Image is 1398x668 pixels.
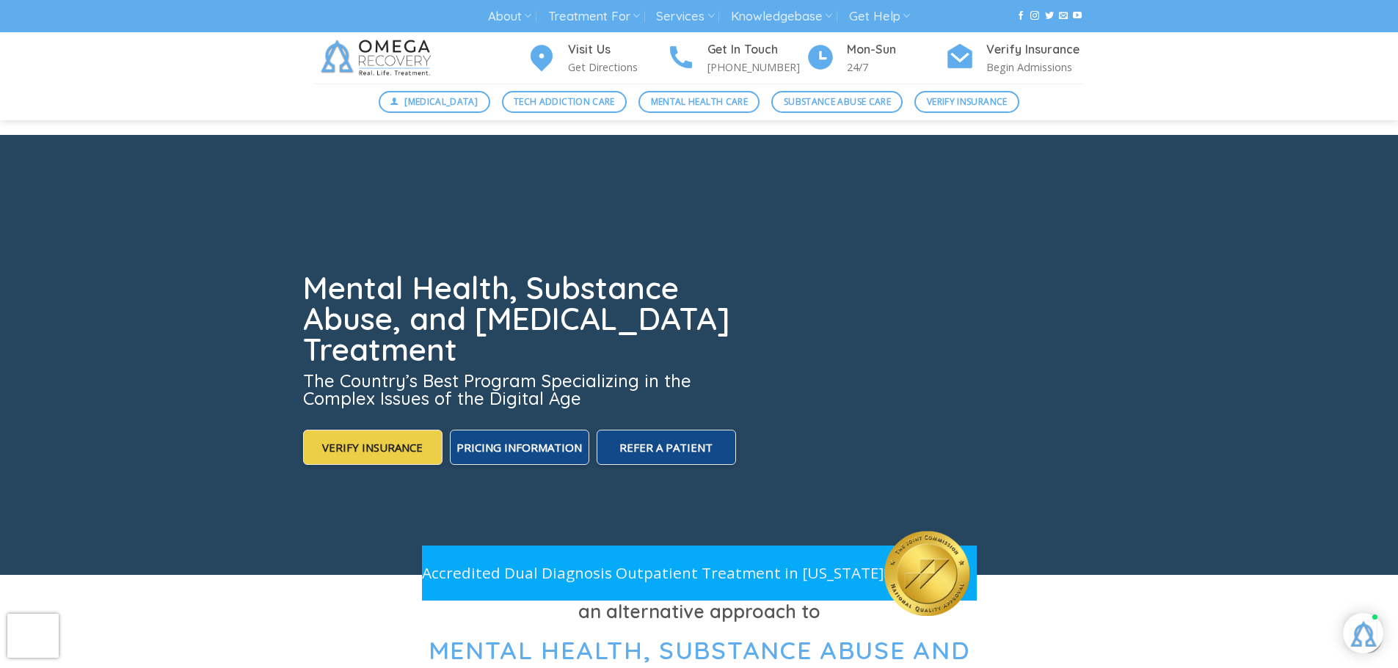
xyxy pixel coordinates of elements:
h3: The Country’s Best Program Specializing in the Complex Issues of the Digital Age [303,372,739,407]
span: Mental Health Care [651,95,748,109]
a: Get In Touch [PHONE_NUMBER] [666,40,806,76]
span: [MEDICAL_DATA] [404,95,478,109]
span: Verify Insurance [927,95,1008,109]
a: Substance Abuse Care [771,91,903,113]
a: Follow on Twitter [1045,11,1054,21]
a: Get Help [849,3,910,30]
p: [PHONE_NUMBER] [707,59,806,76]
a: Visit Us Get Directions [527,40,666,76]
h4: Verify Insurance [986,40,1085,59]
a: Follow on YouTube [1073,11,1082,21]
a: Mental Health Care [638,91,760,113]
p: Accredited Dual Diagnosis Outpatient Treatment in [US_STATE] [422,561,884,585]
p: 24/7 [847,59,945,76]
h1: Mental Health, Substance Abuse, and [MEDICAL_DATA] Treatment [303,273,739,365]
h4: Mon-Sun [847,40,945,59]
a: Treatment For [548,3,640,30]
p: Get Directions [568,59,666,76]
h4: Visit Us [568,40,666,59]
a: About [488,3,531,30]
h3: an alternative approach to [314,597,1085,626]
h4: Get In Touch [707,40,806,59]
span: Tech Addiction Care [514,95,615,109]
a: Follow on Facebook [1016,11,1025,21]
a: Services [656,3,714,30]
a: Knowledgebase [731,3,832,30]
span: Substance Abuse Care [784,95,891,109]
a: Follow on Instagram [1030,11,1039,21]
a: Send us an email [1059,11,1068,21]
a: Verify Insurance Begin Admissions [945,40,1085,76]
img: Omega Recovery [314,32,443,84]
a: [MEDICAL_DATA] [379,91,490,113]
p: Begin Admissions [986,59,1085,76]
a: Tech Addiction Care [502,91,627,113]
a: Verify Insurance [914,91,1019,113]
